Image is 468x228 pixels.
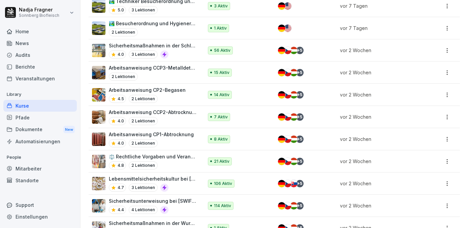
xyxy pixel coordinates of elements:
img: bg9xlr7342z5nsf7ao8e1prm.png [92,44,105,57]
a: Einstellungen [3,211,77,223]
div: + 5 [296,202,304,210]
img: cz.svg [284,202,291,210]
p: 2 Lektionen [129,161,158,169]
div: New [63,126,75,134]
a: News [3,37,77,49]
img: cz.svg [284,158,291,165]
a: Berichte [3,61,77,73]
img: de.svg [278,69,285,76]
div: + 5 [296,158,304,165]
p: 4.0 [118,51,124,58]
a: Home [3,26,77,37]
p: 4.4 [118,207,124,213]
img: hu.svg [290,47,298,54]
div: Dokumente [3,123,77,136]
p: 7 Aktiv [214,114,228,120]
div: Kurse [3,100,77,112]
img: de.svg [278,25,285,32]
p: 5.0 [118,7,124,13]
a: Automatisierungen [3,136,77,147]
p: 15 Aktiv [214,70,229,76]
div: + 5 [296,91,304,99]
img: hu.svg [290,136,298,143]
p: Arbeitsanweisung CCP2-Abtrocknung [109,109,196,116]
div: Veranstaltungen [3,73,77,84]
p: Sicherheitsunterweisung bei [SWIFT_CODE] [109,197,196,204]
p: vor 2 Wochen [340,136,421,143]
p: 4.0 [118,118,124,124]
div: + 5 [296,180,304,187]
p: 4 Lektionen [129,206,158,214]
img: cz.svg [284,136,291,143]
div: + 5 [296,47,304,54]
a: Pfade [3,112,77,123]
img: cz.svg [284,113,291,121]
img: hu.svg [290,158,298,165]
p: 2 Lektionen [129,95,158,103]
img: de.svg [278,91,285,99]
p: vor 2 Wochen [340,158,421,165]
p: 1 Aktiv [214,25,227,31]
p: ⚖️ Rechtliche Vorgaben und Verantwortung bei der Schlachtung [109,153,196,160]
p: 3 Lektionen [129,50,158,59]
p: vor 2 Wochen [340,202,421,209]
p: 4.0 [118,140,124,146]
img: bvgi5s23nmzwngfih7cf5uu4.png [92,199,105,213]
p: 8 Aktiv [214,136,228,142]
img: de.svg [278,2,285,10]
div: Support [3,199,77,211]
img: roi77fylcwzaflh0hwjmpm1w.png [92,22,105,35]
p: 21 Aktiv [214,158,229,164]
img: de.svg [278,180,285,187]
p: 2 Lektionen [109,73,138,81]
p: Sicherheitsmaßnahmen in der Schlachtung und Zerlegung [109,42,196,49]
p: Nadja Fragner [19,7,59,13]
img: us.svg [284,2,291,10]
p: 3 Aktiv [214,3,228,9]
img: fel7zw93n786o3hrlxxj0311.png [92,177,105,190]
p: 4.5 [118,96,124,102]
img: dzrpktm1ubsaxhe22oy05u9v.png [92,155,105,168]
p: 56 Aktiv [214,47,230,53]
a: DokumenteNew [3,123,77,136]
p: vor 2 Wochen [340,47,421,54]
p: 106 Aktiv [214,181,232,187]
p: 4.7 [118,185,124,191]
p: 2 Lektionen [129,139,158,147]
p: Sicherheitsmaßnahmen in der Wurstproduktion [109,220,196,227]
div: + 5 [296,113,304,121]
p: vor 2 Wochen [340,69,421,76]
p: Arbeitsanweisung CCP3-Metalldetektion [109,64,196,71]
img: hj9o9v8kzxvzc93uvlzx86ct.png [92,88,105,102]
a: Standorte [3,175,77,186]
p: vor 2 Wochen [340,113,421,120]
img: cz.svg [284,47,291,54]
img: hu.svg [290,202,298,210]
img: pb7on1m2g7igak9wb3620wd1.png [92,66,105,79]
div: Audits [3,49,77,61]
div: + 5 [296,69,304,76]
img: de.svg [278,136,285,143]
img: cz.svg [284,180,291,187]
p: 2 Lektionen [129,117,158,125]
p: vor 7 Tagen [340,25,421,32]
img: hu.svg [290,91,298,99]
img: de.svg [278,113,285,121]
img: de.svg [278,47,285,54]
p: Arbeitsanweisung CP1-Abtrocknung [109,131,194,138]
div: + 5 [296,136,304,143]
img: sk.svg [290,180,298,187]
img: cz.svg [284,69,291,76]
p: 3 Lektionen [129,6,158,14]
p: Sonnberg Biofleisch [19,13,59,18]
img: mphigpm8jrcai41dtx68as7p.png [92,132,105,146]
a: Mitarbeiter [3,163,77,175]
p: vor 2 Wochen [340,91,421,98]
